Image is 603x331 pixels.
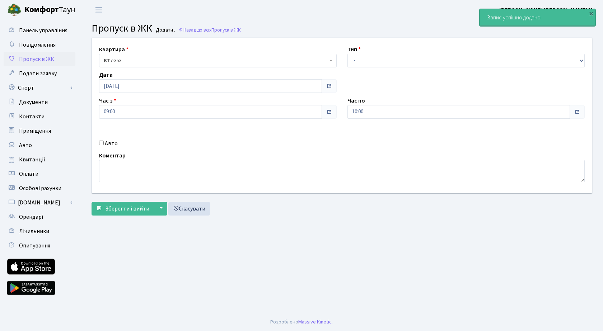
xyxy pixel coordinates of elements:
[99,96,116,105] label: Час з
[4,52,75,66] a: Пропуск в ЖК
[24,4,59,15] b: Комфорт
[4,38,75,52] a: Повідомлення
[4,81,75,95] a: Спорт
[99,54,337,67] span: <b>КТ</b>&nbsp;&nbsp;&nbsp;&nbsp;7-353
[4,210,75,224] a: Орендарі
[19,55,54,63] span: Пропуск в ЖК
[19,156,45,164] span: Квитанції
[19,170,38,178] span: Оплати
[347,96,365,105] label: Час по
[19,242,50,250] span: Опитування
[4,23,75,38] a: Панель управління
[99,151,126,160] label: Коментар
[104,57,110,64] b: КТ
[7,3,22,17] img: logo.png
[104,57,328,64] span: <b>КТ</b>&nbsp;&nbsp;&nbsp;&nbsp;7-353
[19,213,43,221] span: Орендарі
[4,238,75,253] a: Опитування
[168,202,210,216] a: Скасувати
[347,45,361,54] label: Тип
[92,202,154,216] button: Зберегти і вийти
[19,184,61,192] span: Особові рахунки
[19,70,57,77] span: Подати заявку
[19,141,32,149] span: Авто
[4,152,75,167] a: Квитанції
[4,109,75,124] a: Контакти
[588,10,595,17] div: ×
[19,98,48,106] span: Документи
[298,318,332,326] a: Massive Kinetic
[211,27,241,33] span: Пропуск в ЖК
[19,41,56,49] span: Повідомлення
[4,95,75,109] a: Документи
[19,227,49,235] span: Лічильники
[19,113,45,120] span: Контакти
[4,124,75,138] a: Приміщення
[4,195,75,210] a: [DOMAIN_NAME]
[178,27,241,33] a: Назад до всіхПропуск в ЖК
[92,21,152,36] span: Пропуск в ЖК
[4,167,75,181] a: Оплати
[499,6,594,14] a: [PERSON_NAME] [PERSON_NAME] М.
[154,27,175,33] small: Додати .
[19,127,51,135] span: Приміщення
[270,318,333,326] div: Розроблено .
[4,138,75,152] a: Авто
[105,139,118,148] label: Авто
[480,9,595,26] div: Запис успішно додано.
[105,205,149,213] span: Зберегти і вийти
[4,181,75,195] a: Особові рахунки
[4,66,75,81] a: Подати заявку
[4,224,75,238] a: Лічильники
[99,45,128,54] label: Квартира
[90,4,108,16] button: Переключити навігацію
[19,27,67,34] span: Панель управління
[99,71,113,79] label: Дата
[24,4,75,16] span: Таун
